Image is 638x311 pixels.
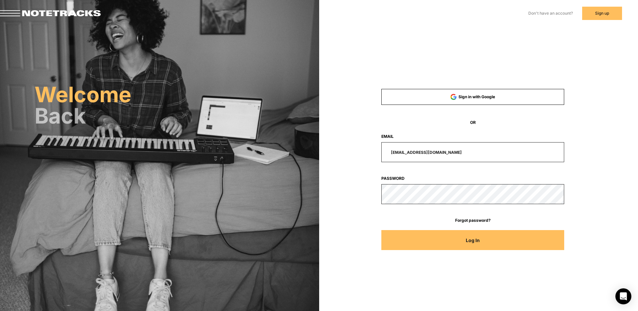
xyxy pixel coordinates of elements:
[381,217,564,223] a: Forgot password?
[381,142,564,162] input: email@address.com
[381,134,564,140] label: Email
[528,10,573,16] label: Don't have an account?
[381,175,564,181] label: Password
[35,85,319,104] h2: Welcome
[615,288,631,304] div: Open Intercom Messenger
[582,7,622,20] button: Sign up
[381,89,564,105] button: Sign in with Google
[381,230,564,250] button: Log In
[381,120,564,126] span: OR
[35,107,319,125] h2: Back
[458,94,495,99] span: Sign in with Google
